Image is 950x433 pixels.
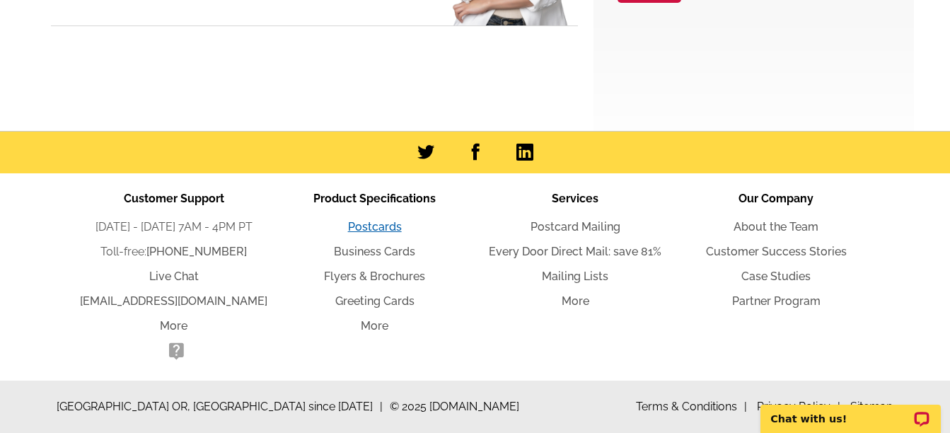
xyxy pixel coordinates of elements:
iframe: LiveChat chat widget [751,388,950,433]
li: Toll-free: [74,243,274,260]
a: Flyers & Brochures [324,270,425,283]
a: Postcard Mailing [531,220,620,233]
a: Partner Program [732,294,821,308]
span: Product Specifications [313,192,436,205]
a: [PHONE_NUMBER] [146,245,247,258]
a: Mailing Lists [542,270,608,283]
a: Every Door Direct Mail: save 81% [489,245,661,258]
span: [GEOGRAPHIC_DATA] OR, [GEOGRAPHIC_DATA] since [DATE] [57,398,383,415]
span: Customer Support [124,192,224,205]
a: Greeting Cards [335,294,415,308]
a: About the Team [734,220,818,233]
a: Customer Success Stories [706,245,847,258]
a: Postcards [348,220,402,233]
a: More [361,319,388,333]
span: Services [552,192,598,205]
span: Our Company [738,192,813,205]
li: [DATE] - [DATE] 7AM - 4PM PT [74,219,274,236]
a: Live Chat [149,270,199,283]
a: Business Cards [334,245,415,258]
a: [EMAIL_ADDRESS][DOMAIN_NAME] [80,294,267,308]
a: Terms & Conditions [636,400,747,413]
a: Case Studies [741,270,811,283]
a: More [562,294,589,308]
a: More [160,319,187,333]
span: © 2025 [DOMAIN_NAME] [390,398,519,415]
